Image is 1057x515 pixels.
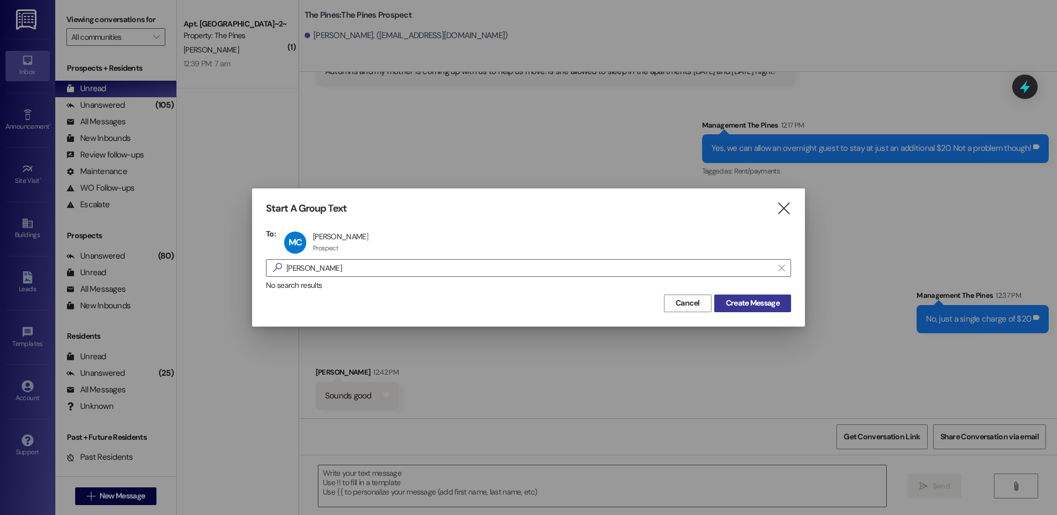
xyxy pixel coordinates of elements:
[266,202,347,215] h3: Start A Group Text
[286,260,773,276] input: Search for any contact or apartment
[313,232,368,241] div: [PERSON_NAME]
[726,297,779,309] span: Create Message
[664,295,711,312] button: Cancel
[313,244,338,253] div: Prospect
[714,295,791,312] button: Create Message
[269,262,286,274] i: 
[266,229,276,239] h3: To:
[778,264,784,272] i: 
[676,297,700,309] span: Cancel
[773,260,791,276] button: Clear text
[776,203,791,214] i: 
[289,237,302,248] span: MC
[266,280,791,291] div: No search results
